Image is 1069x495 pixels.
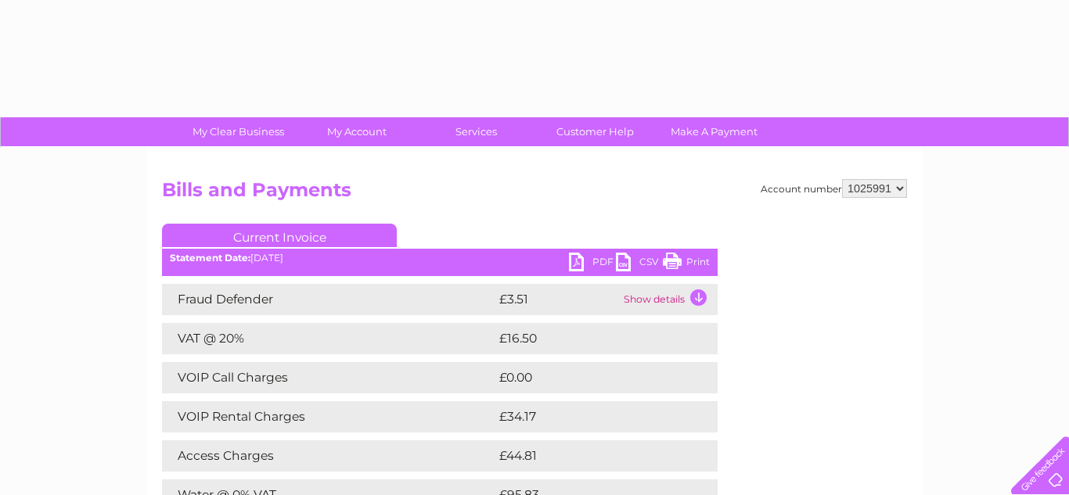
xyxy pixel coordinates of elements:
[663,253,710,275] a: Print
[162,224,397,247] a: Current Invoice
[650,117,779,146] a: Make A Payment
[162,362,495,393] td: VOIP Call Charges
[293,117,422,146] a: My Account
[495,362,682,393] td: £0.00
[620,284,718,315] td: Show details
[162,179,907,209] h2: Bills and Payments
[412,117,541,146] a: Services
[162,440,495,472] td: Access Charges
[616,253,663,275] a: CSV
[170,252,250,264] b: Statement Date:
[162,284,495,315] td: Fraud Defender
[569,253,616,275] a: PDF
[495,440,685,472] td: £44.81
[174,117,303,146] a: My Clear Business
[495,284,620,315] td: £3.51
[495,323,685,354] td: £16.50
[162,401,495,432] td: VOIP Rental Charges
[162,253,718,264] div: [DATE]
[162,323,495,354] td: VAT @ 20%
[761,179,907,198] div: Account number
[495,401,685,432] td: £34.17
[531,117,660,146] a: Customer Help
